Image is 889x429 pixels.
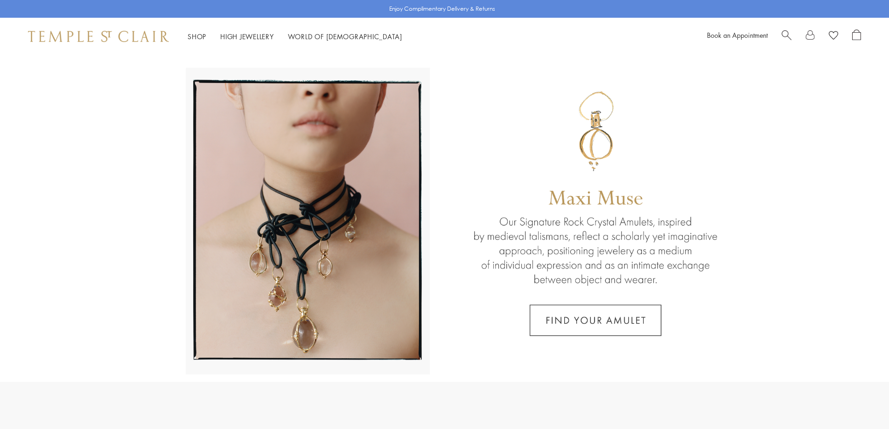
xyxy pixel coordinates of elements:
a: World of [DEMOGRAPHIC_DATA]World of [DEMOGRAPHIC_DATA] [288,32,402,41]
a: Book an Appointment [707,30,768,40]
a: Search [782,29,791,43]
img: Temple St. Clair [28,31,169,42]
a: View Wishlist [829,29,838,43]
a: High JewelleryHigh Jewellery [220,32,274,41]
iframe: Gorgias live chat messenger [842,385,880,420]
nav: Main navigation [188,31,402,42]
a: Open Shopping Bag [852,29,861,43]
p: Enjoy Complimentary Delivery & Returns [389,4,495,14]
a: ShopShop [188,32,206,41]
